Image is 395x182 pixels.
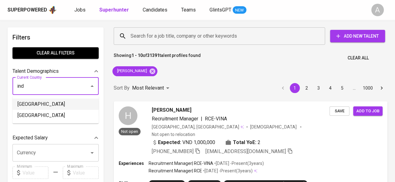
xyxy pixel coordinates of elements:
span: [PERSON_NAME] [112,68,151,74]
p: Sort By [114,84,130,92]
button: Close [88,82,96,91]
div: Expected Salary [12,132,99,144]
div: Talent Demographics [12,65,99,77]
span: Save [333,108,346,115]
p: Most Relevant [132,84,164,92]
b: 31391 [147,53,160,58]
span: Jobs [74,7,86,13]
a: Candidates [143,6,169,14]
input: Value [73,166,99,179]
button: page 1 [290,83,300,93]
span: | [201,115,202,123]
p: Talent Demographics [12,68,59,75]
p: • [DATE] - Present ( 3 years ) [202,168,253,174]
span: [PERSON_NAME] [152,106,191,114]
span: [DEMOGRAPHIC_DATA] [250,124,298,130]
span: Add New Talent [335,32,380,40]
p: Expected Salary [12,134,48,142]
button: Add to job [353,106,383,116]
span: GlintsGPT [210,7,231,13]
div: VND 1,000,000 [152,139,215,146]
a: Superhunter [99,6,130,14]
button: Open [88,148,96,157]
b: 1 - 10 [131,53,143,58]
button: Go to page 2 [302,83,312,93]
a: Superpoweredapp logo [7,5,57,15]
span: NEW [233,7,246,13]
span: [EMAIL_ADDRESS][DOMAIN_NAME] [205,148,286,154]
a: GlintsGPT NEW [210,6,246,14]
div: Most Relevant [132,82,171,94]
button: Go to page 1000 [361,83,375,93]
img: app logo [48,5,57,15]
span: Recruitment Manager [152,116,198,122]
button: Go to page 5 [337,83,347,93]
div: … [349,85,359,91]
span: RCE-VINA [205,116,227,122]
button: Clear All filters [12,47,99,59]
span: Clear All [348,54,369,62]
div: Superpowered [7,7,47,14]
p: • [DATE] - Present ( 3 years ) [213,160,264,166]
span: 2 [258,139,260,146]
span: Candidates [143,7,167,13]
div: A [371,4,384,16]
p: Not open to relocation [152,131,195,138]
p: Recruitment Manager | RCE-VINA [149,160,213,166]
h6: Filters [12,32,99,42]
button: Clear All [345,52,371,64]
span: Teams [181,7,196,13]
button: Go to page 4 [325,83,335,93]
span: [PHONE_NUMBER] [152,148,194,154]
button: Add New Talent [330,30,385,42]
a: Teams [181,6,197,14]
b: Total YoE: [233,139,256,146]
b: Superhunter [99,7,129,13]
p: Showing of talent profiles found [114,52,201,64]
span: Not open [119,129,141,134]
li: [GEOGRAPHIC_DATA] [12,110,99,121]
p: Recruitment Manager | RCE [149,168,202,174]
button: Save [329,106,349,116]
button: Go to page 3 [314,83,323,93]
li: [GEOGRAPHIC_DATA] [12,99,99,110]
input: Value [22,166,48,179]
span: Clear All filters [17,49,94,57]
b: Expected: [158,139,181,146]
button: Go to next page [377,83,387,93]
p: Experiences [119,160,149,166]
div: H [119,106,137,125]
nav: pagination navigation [277,83,388,93]
div: [PERSON_NAME] [112,66,157,76]
a: Jobs [74,6,87,14]
div: [GEOGRAPHIC_DATA], [GEOGRAPHIC_DATA] [152,124,244,130]
span: Add to job [356,108,379,115]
